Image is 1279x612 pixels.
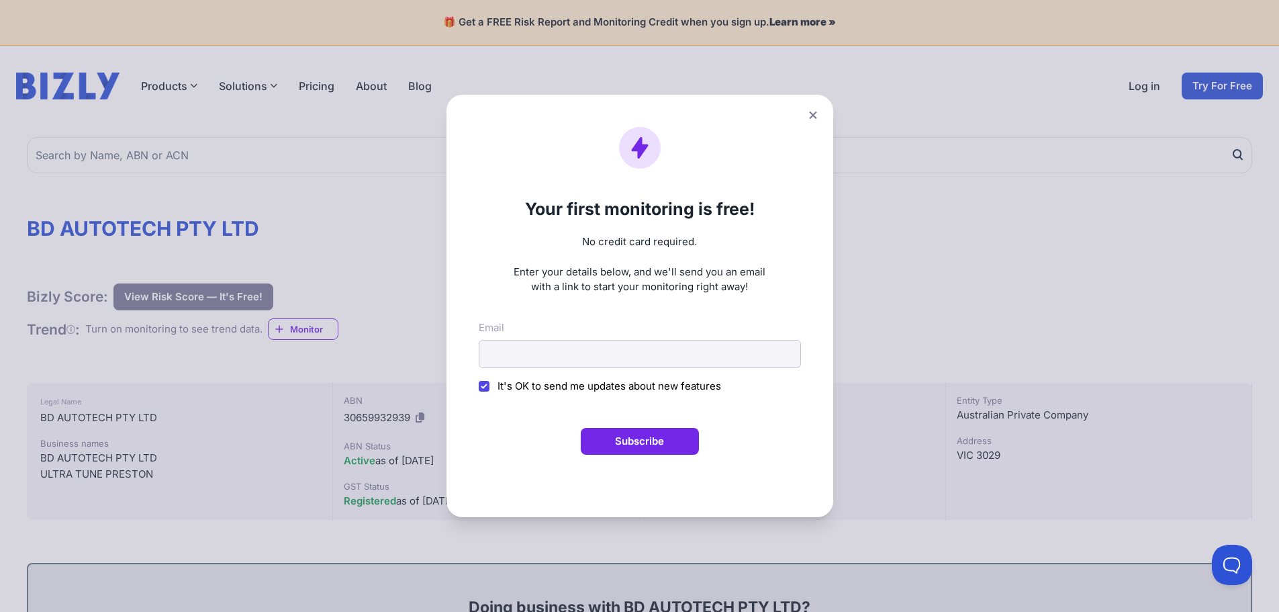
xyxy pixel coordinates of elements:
label: Email [479,320,504,336]
p: Enter your details below, and we'll send you an email with a link to start your monitoring right ... [479,265,801,295]
h2: Your first monitoring is free! [479,199,801,219]
span: It's OK to send me updates about new features [498,380,721,392]
p: No credit card required. [479,234,801,250]
button: Subscribe [581,428,699,455]
iframe: Toggle Customer Support [1212,545,1252,585]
